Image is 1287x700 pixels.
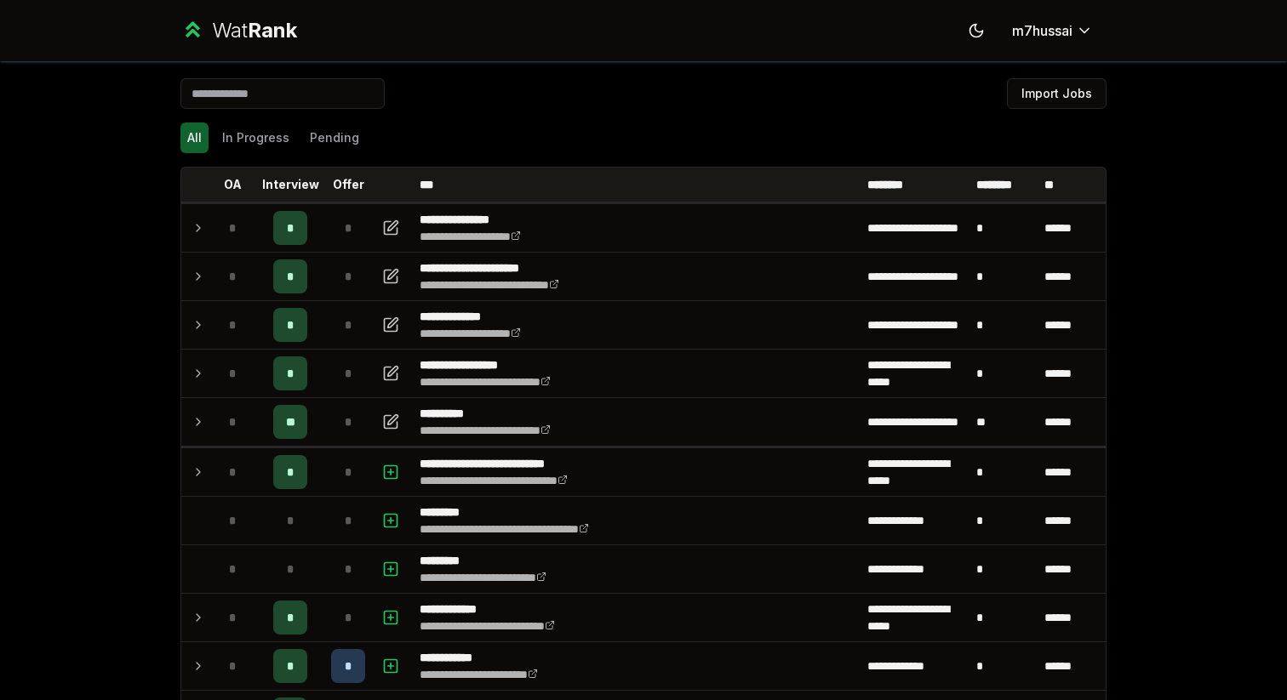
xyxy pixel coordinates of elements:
[1012,20,1072,41] span: m7hussai
[1007,78,1107,109] button: Import Jobs
[333,176,364,193] p: Offer
[212,17,297,44] div: Wat
[303,122,366,153] button: Pending
[248,18,297,43] span: Rank
[998,15,1107,46] button: m7hussai
[180,17,297,44] a: WatRank
[262,176,319,193] p: Interview
[180,122,209,153] button: All
[224,176,242,193] p: OA
[215,122,296,153] button: In Progress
